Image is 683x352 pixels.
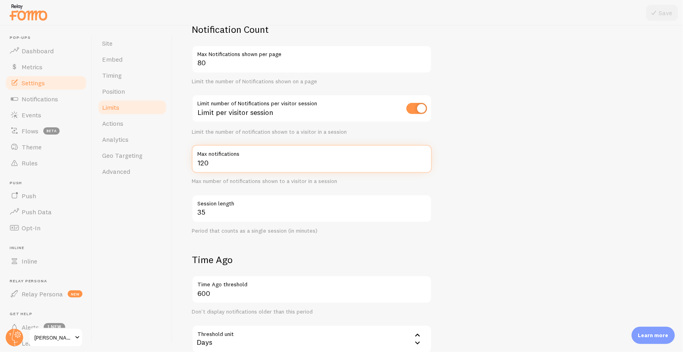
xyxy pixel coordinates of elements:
span: Timing [102,71,122,79]
a: [PERSON_NAME]-test-store [29,328,83,347]
span: Push Data [22,208,52,216]
input: 5 [192,145,432,173]
a: Theme [5,139,87,155]
a: Site [97,35,167,51]
span: Embed [102,55,123,63]
a: Geo Targeting [97,147,167,163]
span: Position [102,87,125,95]
a: Analytics [97,131,167,147]
span: Inline [10,245,87,251]
div: Don't display notifications older than this period [192,308,432,316]
img: fomo-relay-logo-orange.svg [8,2,48,22]
span: beta [43,127,60,135]
span: Limits [102,103,119,111]
span: Notifications [22,95,58,103]
span: 1 new [44,323,65,331]
span: Metrics [22,63,42,71]
label: Session length [192,195,432,208]
a: Metrics [5,59,87,75]
span: Relay Persona [10,279,87,284]
h2: Notification Count [192,23,432,36]
div: Limit the number of notification shown to a visitor in a session [192,129,432,136]
a: Push Data [5,204,87,220]
a: Advanced [97,163,167,179]
span: Rules [22,159,38,167]
span: new [68,290,82,298]
a: Settings [5,75,87,91]
div: Limit the number of Notifications shown on a page [192,78,432,85]
span: Geo Targeting [102,151,143,159]
label: Time Ago threshold [192,276,432,289]
a: Flows beta [5,123,87,139]
span: Theme [22,143,42,151]
span: Pop-ups [10,35,87,40]
span: Dashboard [22,47,54,55]
span: Get Help [10,312,87,317]
span: [PERSON_NAME]-test-store [34,333,72,342]
span: Site [102,39,112,47]
a: Alerts 1 new [5,319,87,335]
a: Timing [97,67,167,83]
div: Learn more [632,327,675,344]
label: Max notifications [192,145,432,159]
a: Limits [97,99,167,115]
span: Push [10,181,87,186]
a: Inline [5,253,87,269]
span: Alerts [22,323,39,331]
span: Actions [102,119,123,127]
a: Notifications [5,91,87,107]
h2: Time Ago [192,253,432,266]
span: Advanced [102,167,130,175]
a: Actions [97,115,167,131]
a: Rules [5,155,87,171]
a: Opt-In [5,220,87,236]
span: Inline [22,257,37,265]
div: Limit per visitor session [192,95,432,124]
span: Events [22,111,41,119]
span: Analytics [102,135,129,143]
span: Opt-In [22,224,40,232]
a: Events [5,107,87,123]
a: Dashboard [5,43,87,59]
a: Push [5,188,87,204]
a: Relay Persona new [5,286,87,302]
span: Flows [22,127,38,135]
div: Period that counts as a single session (in minutes) [192,227,432,235]
label: Max Notifications shown per page [192,45,432,59]
a: Position [97,83,167,99]
div: Max number of notifications shown to a visitor in a session [192,178,432,185]
span: Relay Persona [22,290,63,298]
span: Push [22,192,36,200]
p: Learn more [638,332,669,339]
span: Settings [22,79,45,87]
a: Embed [97,51,167,67]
